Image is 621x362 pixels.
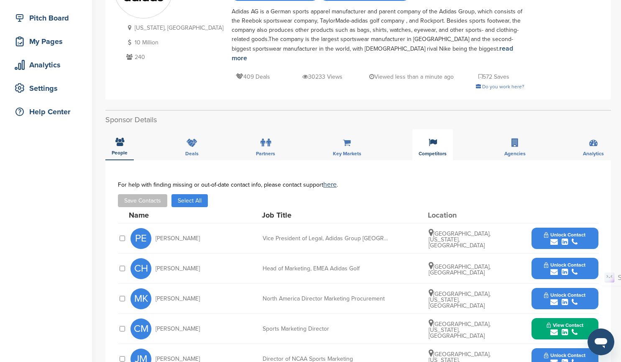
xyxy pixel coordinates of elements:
button: View Contact [537,316,593,341]
span: Analytics [583,151,604,156]
span: Competitors [419,151,447,156]
span: Unlock Contact [544,262,585,268]
p: [US_STATE], [GEOGRAPHIC_DATA] [124,23,223,33]
span: Unlock Contact [544,352,585,358]
div: Pitch Board [13,10,84,26]
span: [GEOGRAPHIC_DATA], [GEOGRAPHIC_DATA] [429,263,491,276]
div: Director of NCAA Sports Marketing [263,356,388,362]
a: My Pages [8,32,84,51]
div: Job Title [262,211,387,219]
div: North America Director Marketing Procurement [263,296,388,302]
p: Viewed less than a minute ago [369,72,454,82]
span: [PERSON_NAME] [156,296,200,302]
span: Deals [185,151,199,156]
div: Analytics [13,57,84,72]
span: [PERSON_NAME] [156,356,200,362]
span: PE [130,228,151,249]
a: here [323,180,337,189]
div: Head of Marketing, EMEA Adidas Golf [263,266,388,272]
span: Unlock Contact [544,232,585,238]
a: Settings [8,79,84,98]
div: Help Center [13,104,84,119]
span: MK [130,288,151,309]
div: Sports Marketing Director [263,326,388,332]
span: [PERSON_NAME] [156,236,200,241]
span: Key Markets [333,151,361,156]
p: 10 Million [124,37,223,48]
span: [PERSON_NAME] [156,266,200,272]
span: [GEOGRAPHIC_DATA], [US_STATE], [GEOGRAPHIC_DATA] [429,290,491,309]
p: 30233 Views [302,72,342,82]
iframe: Schaltfläche zum Öffnen des Messaging-Fensters [588,329,614,355]
span: Partners [256,151,275,156]
a: Pitch Board [8,8,84,28]
a: Do you work here? [476,84,524,90]
button: Unlock Contact [534,256,595,281]
div: My Pages [13,34,84,49]
p: 240 [124,52,223,62]
span: [GEOGRAPHIC_DATA], [US_STATE], [GEOGRAPHIC_DATA] [429,321,491,339]
span: Unlock Contact [544,292,585,298]
span: View Contact [547,322,583,328]
span: [GEOGRAPHIC_DATA], [US_STATE], [GEOGRAPHIC_DATA] [429,230,491,249]
a: Analytics [8,55,84,74]
div: For help with finding missing or out-of-date contact info, please contact support . [118,181,598,188]
button: Save Contacts [118,194,167,207]
span: People [112,150,128,155]
p: 409 Deals [236,72,270,82]
button: Unlock Contact [534,226,595,251]
div: Adidas AG is a German sports apparel manufacturer and parent company of the Adidas Group, which c... [232,7,524,63]
div: Name [129,211,221,219]
div: Vice President of Legal, Adidas Group [GEOGRAPHIC_DATA] [263,236,388,241]
p: 572 Saves [478,72,509,82]
span: CM [130,318,151,339]
span: Agencies [504,151,526,156]
span: [PERSON_NAME] [156,326,200,332]
span: Do you work here? [482,84,524,90]
button: Unlock Contact [534,286,595,311]
div: Location [428,211,491,219]
span: CH [130,258,151,279]
h2: Sponsor Details [105,114,611,126]
button: Select All [171,194,208,207]
a: Help Center [8,102,84,121]
div: Settings [13,81,84,96]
